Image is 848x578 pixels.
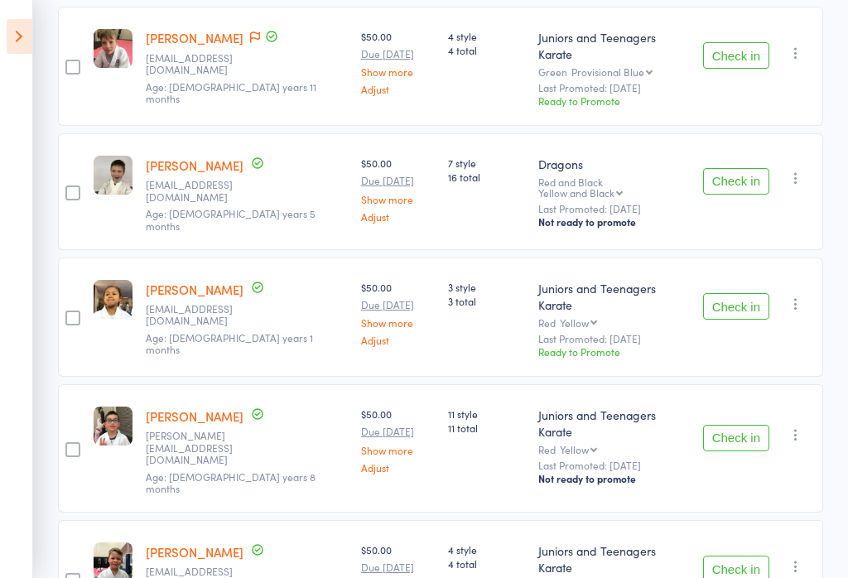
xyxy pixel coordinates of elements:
button: Check in [703,168,769,195]
div: Yellow [560,317,589,328]
span: Age: [DEMOGRAPHIC_DATA] years 1 months [146,330,313,356]
div: Yellow and Black [538,187,614,198]
small: Last Promoted: [DATE] [538,82,689,94]
small: Last Promoted: [DATE] [538,460,689,471]
div: Juniors and Teenagers Karate [538,542,689,576]
div: Ready to Promote [538,94,689,108]
small: Due [DATE] [361,48,435,60]
span: 11 total [448,421,525,435]
a: Show more [361,194,435,205]
span: 7 style [448,156,525,170]
small: Due [DATE] [361,299,435,311]
small: Due [DATE] [361,561,435,573]
img: image1717805616.png [94,29,132,68]
span: 11 style [448,407,525,421]
a: Adjust [361,335,435,345]
div: Dragons [538,156,689,172]
a: [PERSON_NAME] [146,543,243,561]
small: Due [DATE] [361,175,435,186]
div: Juniors and Teenagers Karate [538,280,689,313]
small: Due [DATE] [361,426,435,437]
span: 3 total [448,294,525,308]
a: Show more [361,445,435,455]
a: Adjust [361,462,435,473]
img: image1698442007.png [94,156,132,195]
button: Check in [703,425,769,451]
div: Not ready to promote [538,215,689,229]
div: $50.00 [361,280,435,345]
span: Age: [DEMOGRAPHIC_DATA] years 5 months [146,206,316,232]
div: Yellow [560,444,589,455]
div: Red and Black [538,176,689,198]
small: dee77garland@hotmail.com [146,52,253,76]
span: 4 total [448,43,525,57]
a: [PERSON_NAME] [146,157,243,174]
span: 4 total [448,556,525,571]
img: image1682724421.png [94,280,132,319]
small: katherinelcoakley@gmail.com [146,179,253,203]
a: [PERSON_NAME] [146,29,243,46]
div: Provisional Blue [571,66,644,77]
div: Juniors and Teenagers Karate [538,29,689,62]
span: 4 style [448,542,525,556]
span: Age: [DEMOGRAPHIC_DATA] years 8 months [146,470,316,495]
div: $50.00 [361,29,435,94]
div: $50.00 [361,156,435,221]
div: Not ready to promote [538,472,689,485]
img: image1728688326.png [94,407,132,446]
a: Show more [361,66,435,77]
a: Show more [361,317,435,328]
div: Ready to Promote [538,344,689,359]
a: Adjust [361,211,435,222]
small: angelika1981@gmail.com [146,303,253,327]
small: Last Promoted: [DATE] [538,203,689,214]
div: Green [538,66,689,77]
small: Last Promoted: [DATE] [538,333,689,344]
div: Juniors and Teenagers Karate [538,407,689,440]
button: Check in [703,42,769,69]
a: [PERSON_NAME] [146,407,243,425]
div: Red [538,444,689,455]
span: Age: [DEMOGRAPHIC_DATA] years 11 months [146,79,316,105]
small: tony_shu@hotmail.com [146,430,253,465]
div: $50.00 [361,407,435,472]
div: Red [538,317,689,328]
a: [PERSON_NAME] [146,281,243,298]
span: 3 style [448,280,525,294]
button: Check in [703,293,769,320]
span: 16 total [448,170,525,184]
a: Adjust [361,84,435,94]
span: 4 style [448,29,525,43]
